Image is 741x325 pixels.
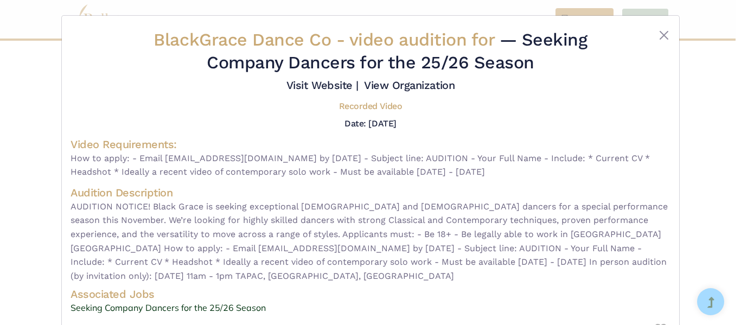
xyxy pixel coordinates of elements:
[657,29,670,42] button: Close
[207,29,587,73] span: — Seeking Company Dancers for the 25/26 Season
[364,79,455,92] a: View Organization
[339,101,402,112] h5: Recorded Video
[71,287,670,301] h4: Associated Jobs
[71,200,670,283] span: AUDITION NOTICE! Black Grace is seeking exceptional [DEMOGRAPHIC_DATA] and [DEMOGRAPHIC_DATA] dan...
[344,118,396,129] h5: Date: [DATE]
[154,29,499,50] span: BlackGrace Dance Co -
[71,186,670,200] h4: Audition Description
[286,79,359,92] a: Visit Website |
[71,151,670,179] span: How to apply: - Email [EMAIL_ADDRESS][DOMAIN_NAME] by [DATE] - Subject line: AUDITION - Your Full...
[71,301,670,315] a: Seeking Company Dancers for the 25/26 Season
[71,138,177,151] span: Video Requirements:
[349,29,494,50] span: video audition for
